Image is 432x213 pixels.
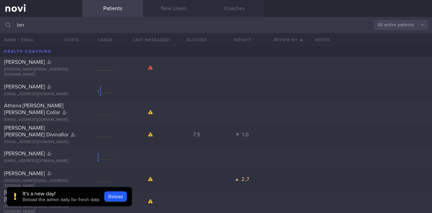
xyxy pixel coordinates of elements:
div: [PERSON_NAME][EMAIL_ADDRESS][DOMAIN_NAME] [4,179,78,189]
button: Chats [55,33,82,47]
span: Reload the admin daily for fresh data [23,197,99,202]
span: [PERSON_NAME] [PERSON_NAME] Divinaflor [4,125,69,137]
span: [PERSON_NAME] [4,84,45,89]
button: Reload [104,191,127,202]
button: Review By [265,33,311,47]
div: [EMAIL_ADDRESS][DOMAIN_NAME] [4,159,78,164]
div: Usage [82,33,128,47]
span: [PERSON_NAME] [4,151,45,156]
div: [PERSON_NAME][EMAIL_ADDRESS][DOMAIN_NAME] [4,67,78,77]
span: [PERSON_NAME] [4,59,45,65]
div: [EMAIL_ADDRESS][DOMAIN_NAME] [4,117,78,123]
div: It's a new day! [23,190,99,197]
button: Last Messaged [128,33,174,47]
span: [PERSON_NAME] [PERSON_NAME] [4,190,45,202]
span: [PERSON_NAME] [4,171,45,176]
span: 7.5 [193,132,200,137]
button: Glucose [174,33,219,47]
div: [EMAIL_ADDRESS][DOMAIN_NAME] [4,140,78,145]
span: 1.0 [242,132,249,137]
div: Notes [311,33,432,47]
span: 2.7 [241,177,249,182]
button: All active patients [374,20,428,30]
div: [EMAIL_ADDRESS][DOMAIN_NAME] [4,92,78,97]
button: Weight [220,33,265,47]
span: Athena [PERSON_NAME] [PERSON_NAME] Collar [4,103,63,115]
